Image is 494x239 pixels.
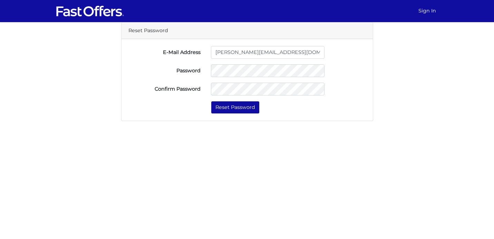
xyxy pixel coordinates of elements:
[416,4,439,18] a: Sign In
[211,101,260,114] button: Reset Password
[123,64,206,77] label: Password
[122,22,373,39] div: Reset Password
[123,83,206,95] label: Confirm Password
[123,46,206,59] label: E-Mail Address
